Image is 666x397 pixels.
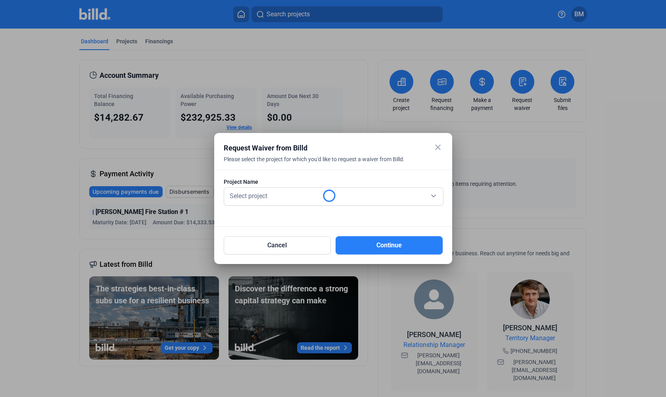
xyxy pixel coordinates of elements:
span: Select project [230,192,267,200]
div: Please select the project for which you'd like to request a waiver from Billd. [224,155,423,173]
button: Continue [336,236,443,254]
mat-icon: close [433,143,443,152]
div: Request Waiver from Billd [224,143,423,154]
button: Cancel [224,236,331,254]
span: Project Name [224,178,258,186]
